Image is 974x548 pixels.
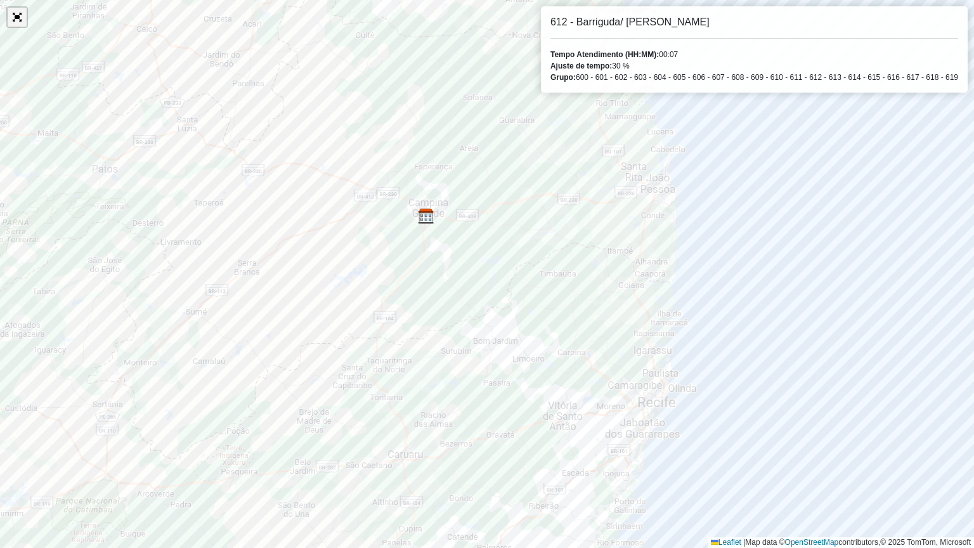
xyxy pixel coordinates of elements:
[550,49,958,60] div: 00:07
[550,62,612,70] strong: Ajuste de tempo:
[743,538,745,547] span: |
[711,538,741,547] a: Leaflet
[785,538,839,547] a: OpenStreetMap
[708,537,974,548] div: Map data © contributors,© 2025 TomTom, Microsoft
[550,60,958,72] div: 30 %
[550,50,659,59] strong: Tempo Atendimento (HH:MM):
[8,8,27,27] a: Abrir mapa em tela cheia
[550,16,958,28] h6: 612 - Barriguda/ [PERSON_NAME]
[550,73,576,82] strong: Grupo:
[550,72,958,83] div: 600 - 601 - 602 - 603 - 604 - 605 - 606 - 607 - 608 - 609 - 610 - 611 - 612 - 613 - 614 - 615 - 6...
